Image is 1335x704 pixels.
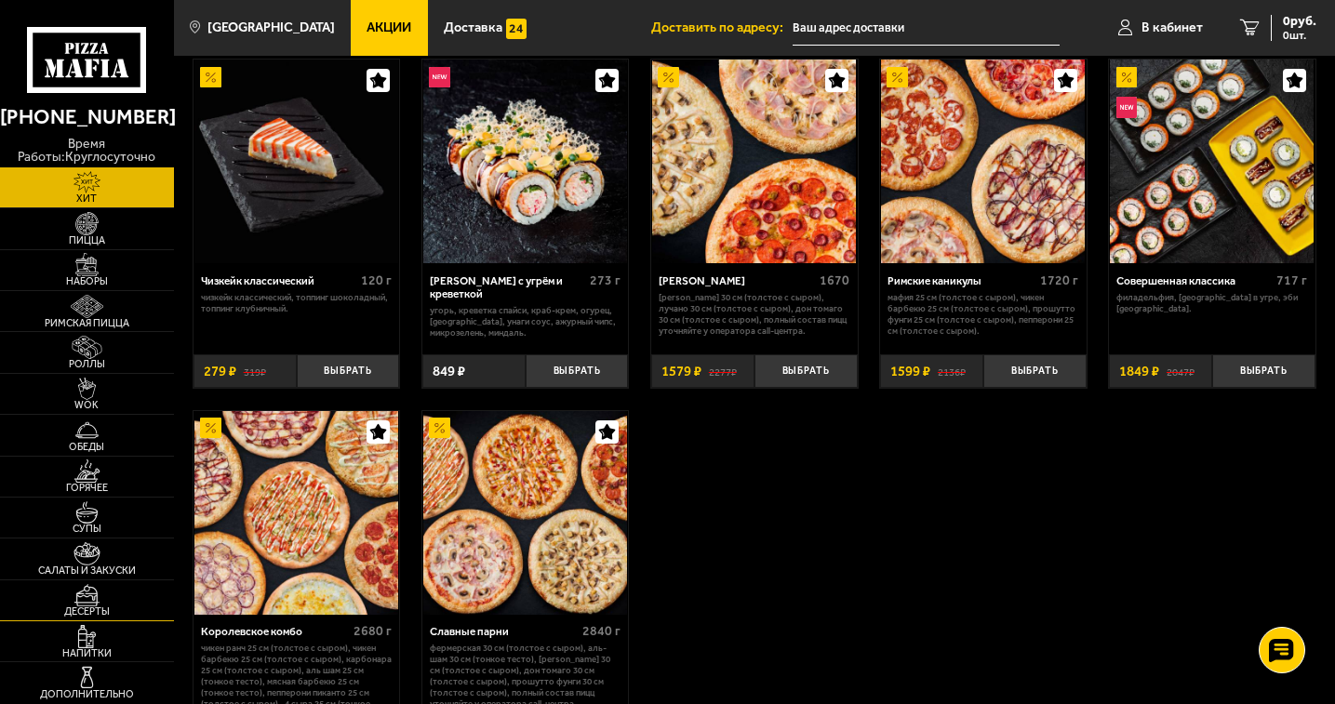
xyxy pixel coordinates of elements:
div: [PERSON_NAME] с угрём и креветкой [430,274,585,301]
p: [PERSON_NAME] 30 см (толстое с сыром), Лучано 30 см (толстое с сыром), Дон Томаго 30 см (толстое ... [659,292,849,337]
p: Филадельфия, [GEOGRAPHIC_DATA] в угре, Эби [GEOGRAPHIC_DATA]. [1116,292,1307,314]
div: Чизкейк классический [201,274,356,287]
span: 0 шт. [1283,30,1316,41]
s: 319 ₽ [244,365,266,379]
button: Выбрать [526,354,629,389]
a: АкционныйСлавные парни [422,411,629,615]
img: Акционный [200,418,220,438]
img: Совершенная классика [1110,60,1314,263]
img: Акционный [658,67,678,87]
img: Акционный [429,418,449,438]
p: угорь, креветка спайси, краб-крем, огурец, [GEOGRAPHIC_DATA], унаги соус, ажурный чипс, микрозеле... [430,305,621,339]
span: 1849 ₽ [1119,365,1159,379]
span: Доставка [444,21,502,34]
img: Новинка [1116,97,1137,117]
img: Ролл Калипсо с угрём и креветкой [423,60,627,263]
span: Доставить по адресу: [651,21,793,34]
span: 279 ₽ [204,365,236,379]
span: [GEOGRAPHIC_DATA] [207,21,335,34]
img: Акционный [200,67,220,87]
p: Чизкейк классический, топпинг шоколадный, топпинг клубничный. [201,292,392,314]
a: АкционныйРимские каникулы [880,60,1087,263]
span: 1670 [820,272,849,288]
div: [PERSON_NAME] [659,274,815,287]
s: 2277 ₽ [709,365,737,379]
span: 1720 г [1040,272,1078,288]
button: Выбрать [983,354,1087,389]
a: АкционныйКоролевское комбо [194,411,400,615]
input: Ваш адрес доставки [793,11,1060,46]
img: Славные парни [423,411,627,615]
button: Выбрать [297,354,400,389]
a: НовинкаРолл Калипсо с угрём и креветкой [422,60,629,263]
a: АкционныйНовинкаСовершенная классика [1109,60,1315,263]
span: 273 г [590,272,621,288]
img: Новинка [429,67,449,87]
div: Совершенная классика [1116,274,1272,287]
span: 1599 ₽ [890,365,930,379]
span: 849 ₽ [433,365,465,379]
img: Акционный [887,67,907,87]
button: Выбрать [754,354,858,389]
span: 717 г [1276,272,1307,288]
span: 2840 г [582,623,621,639]
img: Королевское комбо [194,411,398,615]
span: 2680 г [354,623,392,639]
img: Римские каникулы [881,60,1085,263]
span: 120 г [361,272,392,288]
a: АкционныйХет Трик [651,60,858,263]
span: 1579 ₽ [661,365,701,379]
img: Акционный [1116,67,1137,87]
span: 0 руб. [1283,15,1316,28]
p: Мафия 25 см (толстое с сыром), Чикен Барбекю 25 см (толстое с сыром), Прошутто Фунги 25 см (толст... [888,292,1078,337]
img: Хет Трик [652,60,856,263]
button: Выбрать [1212,354,1315,389]
div: Римские каникулы [888,274,1035,287]
div: Славные парни [430,625,578,638]
span: В кабинет [1141,21,1203,34]
s: 2047 ₽ [1167,365,1195,379]
span: Акции [367,21,411,34]
div: Королевское комбо [201,625,349,638]
a: АкционныйЧизкейк классический [194,60,400,263]
img: 15daf4d41897b9f0e9f617042186c801.svg [506,19,527,39]
img: Чизкейк классический [194,60,398,263]
s: 2136 ₽ [938,365,966,379]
